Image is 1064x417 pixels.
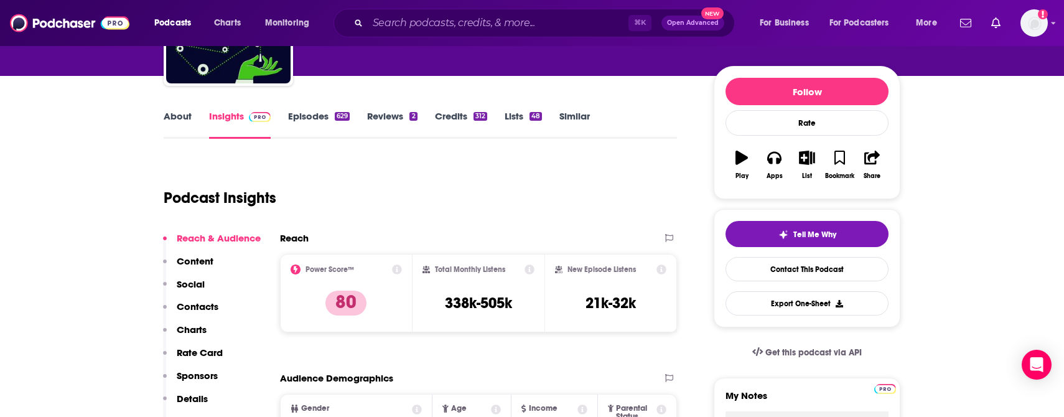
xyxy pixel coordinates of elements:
p: Reach & Audience [177,232,261,244]
div: 48 [530,112,542,121]
a: Get this podcast via API [742,337,872,368]
span: Open Advanced [667,20,719,26]
button: Share [856,143,889,187]
button: Reach & Audience [163,232,261,255]
div: Apps [767,172,783,180]
button: Social [163,278,205,301]
a: Charts [206,13,248,33]
a: Contact This Podcast [726,257,889,281]
img: tell me why sparkle [778,230,788,240]
img: Podchaser Pro [874,384,896,394]
h3: 338k-505k [445,294,512,312]
button: open menu [907,13,953,33]
p: Content [177,255,213,267]
span: Tell Me Why [793,230,836,240]
p: Social [177,278,205,290]
button: Details [163,393,208,416]
h2: New Episode Listens [567,265,636,274]
button: open menu [256,13,325,33]
span: For Business [760,14,809,32]
p: 80 [325,291,366,316]
button: Sponsors [163,370,218,393]
span: New [701,7,724,19]
h3: 21k-32k [586,294,636,312]
a: About [164,110,192,139]
img: User Profile [1020,9,1048,37]
button: Open AdvancedNew [661,16,724,30]
div: Play [735,172,749,180]
a: InsightsPodchaser Pro [209,110,271,139]
h2: Power Score™ [306,265,354,274]
button: open menu [146,13,207,33]
button: Export One-Sheet [726,291,889,316]
button: Contacts [163,301,218,324]
a: Show notifications dropdown [986,12,1006,34]
div: Search podcasts, credits, & more... [345,9,747,37]
a: Lists48 [505,110,542,139]
h1: Podcast Insights [164,189,276,207]
h2: Total Monthly Listens [435,265,505,274]
span: ⌘ K [628,15,651,31]
p: Contacts [177,301,218,312]
h2: Reach [280,232,309,244]
a: Show notifications dropdown [955,12,976,34]
div: Bookmark [825,172,854,180]
span: Age [451,405,467,413]
button: open menu [751,13,824,33]
button: Show profile menu [1020,9,1048,37]
a: Credits312 [435,110,487,139]
div: List [802,172,812,180]
span: Charts [214,14,241,32]
input: Search podcasts, credits, & more... [368,13,628,33]
button: Rate Card [163,347,223,370]
span: Income [529,405,558,413]
p: Sponsors [177,370,218,382]
p: Rate Card [177,347,223,358]
span: Podcasts [154,14,191,32]
button: Content [163,255,213,278]
button: Follow [726,78,889,105]
h2: Audience Demographics [280,372,393,384]
p: Details [177,393,208,405]
button: tell me why sparkleTell Me Why [726,221,889,247]
div: Rate [726,110,889,136]
p: Charts [177,324,207,335]
button: Apps [758,143,790,187]
span: Get this podcast via API [765,347,862,358]
label: My Notes [726,390,889,411]
svg: Add a profile image [1038,9,1048,19]
button: Play [726,143,758,187]
button: open menu [821,13,907,33]
div: Share [864,172,880,180]
div: Open Intercom Messenger [1022,350,1052,380]
button: Bookmark [823,143,856,187]
span: More [916,14,937,32]
a: Episodes629 [288,110,350,139]
span: Monitoring [265,14,309,32]
a: Reviews2 [367,110,417,139]
div: 2 [409,112,417,121]
button: List [791,143,823,187]
span: Logged in as saraatspark [1020,9,1048,37]
button: Charts [163,324,207,347]
img: Podchaser Pro [249,112,271,122]
div: 312 [474,112,487,121]
span: Gender [301,405,329,413]
a: Pro website [874,382,896,394]
span: For Podcasters [829,14,889,32]
img: Podchaser - Follow, Share and Rate Podcasts [10,11,129,35]
div: 629 [335,112,350,121]
a: Similar [559,110,590,139]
